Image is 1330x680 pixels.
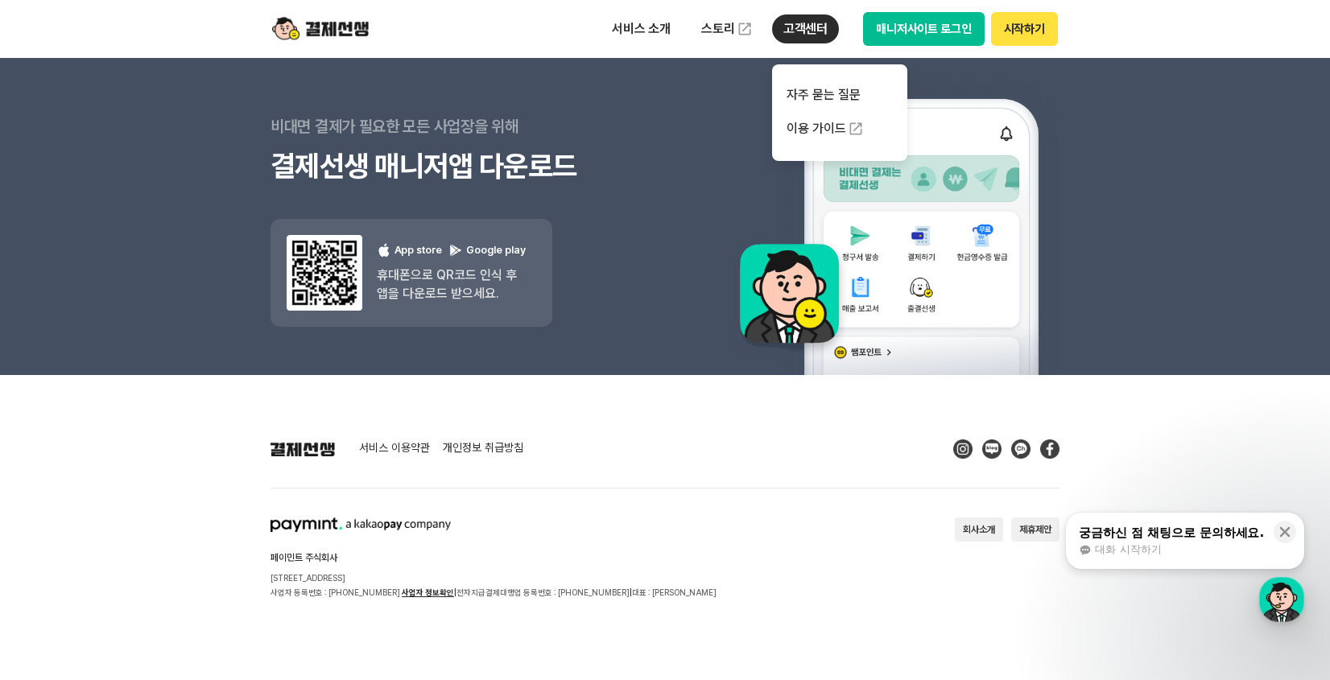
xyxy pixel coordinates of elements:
p: 고객센터 [772,14,839,43]
p: 사업자 등록번호 : [PHONE_NUMBER] 전자지급결제대행업 등록번호 : [PHONE_NUMBER] 대표 : [PERSON_NAME] [271,585,717,600]
img: 구글 플레이 로고 [448,243,463,258]
span: | [630,587,632,597]
p: 비대면 결제가 필요한 모든 사업장을 위해 [271,106,665,146]
img: 애플 로고 [377,243,391,258]
p: 서비스 소개 [601,14,682,43]
a: 개인정보 취급방침 [443,442,523,456]
p: Google play [448,243,526,258]
a: 서비스 이용약관 [359,442,430,456]
img: paymint logo [271,517,451,532]
img: Blog [982,439,1002,459]
a: 홈 [5,508,106,548]
img: 앱 다운도르드 qr [287,235,362,311]
a: 자주 묻는 질문 [772,79,907,111]
span: | [454,587,456,597]
a: 설정 [208,508,309,548]
span: 대화 [147,533,167,546]
button: 매니저사이트 로그인 [863,12,985,46]
img: Facebook [1040,439,1059,459]
img: 외부 도메인 오픈 [737,21,753,37]
img: 결제선생 로고 [271,442,335,456]
a: 스토리 [690,13,764,45]
img: logo [272,14,369,44]
h3: 결제선생 매니저앱 다운로드 [271,146,665,187]
img: 외부 도메인 오픈 [848,121,864,137]
span: 설정 [249,532,268,545]
img: 앱 예시 이미지 [719,34,1059,375]
button: 회사소개 [955,517,1003,542]
h2: 페이민트 주식회사 [271,553,717,563]
span: 홈 [51,532,60,545]
a: 이용 가이드 [772,111,907,146]
p: [STREET_ADDRESS] [271,571,717,585]
button: 제휴제안 [1011,517,1059,542]
p: App store [377,243,442,258]
a: 대화 [106,508,208,548]
a: 사업자 정보확인 [402,587,454,597]
img: Instagram [953,439,973,459]
img: Kakao Talk [1011,439,1031,459]
p: 휴대폰으로 QR코드 인식 후 앱을 다운로드 받으세요. [377,266,526,303]
button: 시작하기 [991,12,1058,46]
